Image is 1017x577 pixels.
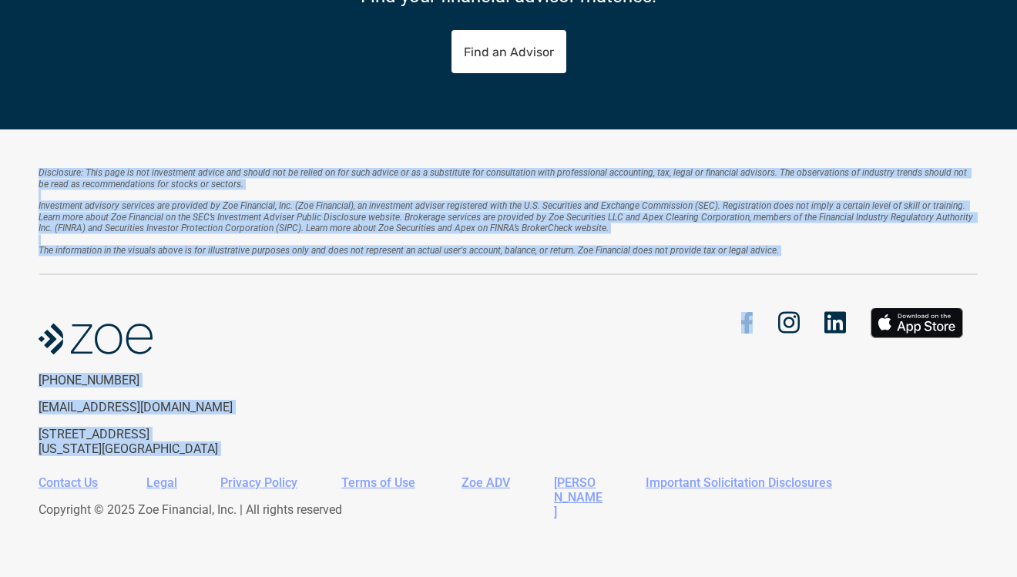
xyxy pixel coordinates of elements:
[39,245,779,256] em: The information in the visuals above is for illustrative purposes only and does not represent an ...
[451,31,566,74] a: Find an Advisor
[39,373,291,387] p: [PHONE_NUMBER]
[341,475,415,490] a: Terms of Use
[39,201,975,234] em: Investment advisory services are provided by Zoe Financial, Inc. (Zoe Financial), an investment a...
[39,168,969,190] em: Disclosure: This page is not investment advice and should not be relied on for such advice or as ...
[39,502,967,517] p: Copyright © 2025 Zoe Financial, Inc. | All rights reserved
[646,475,832,490] a: Important Solicitation Disclosures
[464,45,554,59] p: Find an Advisor
[146,475,177,490] a: Legal
[220,475,297,490] a: Privacy Policy
[462,475,510,490] a: Zoe ADV
[39,400,291,414] p: [EMAIL_ADDRESS][DOMAIN_NAME]
[39,475,98,490] a: Contact Us
[554,475,602,519] a: [PERSON_NAME]
[39,427,291,456] p: [STREET_ADDRESS] [US_STATE][GEOGRAPHIC_DATA]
